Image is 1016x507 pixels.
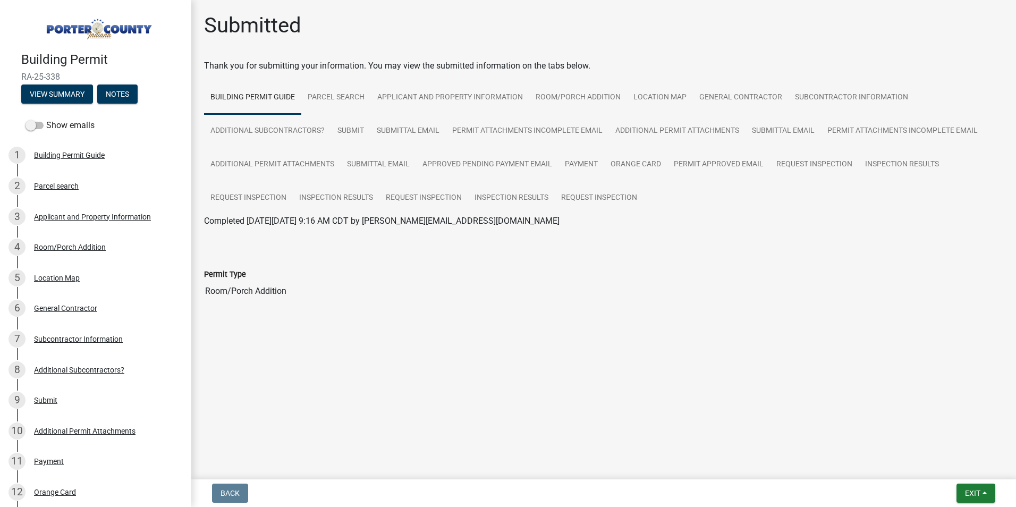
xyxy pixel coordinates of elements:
div: 7 [9,331,26,348]
div: Building Permit Guide [34,151,105,159]
a: Payment [558,148,604,182]
div: Submit [34,396,57,404]
a: Subcontractor Information [789,81,915,115]
label: Permit Type [204,271,246,278]
button: Notes [97,84,138,104]
a: Inspection Results [293,181,379,215]
a: Submittal Email [341,148,416,182]
a: Permit Attachments Incomplete Email [821,114,984,148]
div: 8 [9,361,26,378]
button: Back [212,484,248,503]
div: 11 [9,453,26,470]
div: 12 [9,484,26,501]
a: Parcel search [301,81,371,115]
span: Exit [965,489,980,497]
wm-modal-confirm: Notes [97,90,138,99]
a: Inspection Results [468,181,555,215]
div: Additional Subcontractors? [34,366,124,374]
a: Inspection Results [859,148,945,182]
a: Additional Permit Attachments [204,148,341,182]
a: Approved Pending Payment Email [416,148,558,182]
div: 10 [9,422,26,440]
h4: Building Permit [21,52,183,67]
a: Location Map [627,81,693,115]
button: View Summary [21,84,93,104]
a: General Contractor [693,81,789,115]
div: 4 [9,239,26,256]
div: 6 [9,300,26,317]
a: Request Inspection [204,181,293,215]
span: Back [221,489,240,497]
a: Room/Porch Addition [529,81,627,115]
button: Exit [956,484,995,503]
div: Subcontractor Information [34,335,123,343]
div: 9 [9,392,26,409]
div: Room/Porch Addition [34,243,106,251]
div: 1 [9,147,26,164]
div: 5 [9,269,26,286]
div: General Contractor [34,305,97,312]
a: Permit Attachments Incomplete Email [446,114,609,148]
a: Request Inspection [770,148,859,182]
div: 2 [9,178,26,195]
img: Porter County, Indiana [21,11,174,41]
a: Submittal Email [370,114,446,148]
h1: Submitted [204,13,301,38]
div: Additional Permit Attachments [34,427,136,435]
div: 3 [9,208,26,225]
a: Request Inspection [555,181,644,215]
a: Permit Approved Email [667,148,770,182]
div: Payment [34,458,64,465]
a: Building Permit Guide [204,81,301,115]
a: Additional Subcontractors? [204,114,331,148]
div: Location Map [34,274,80,282]
span: RA-25-338 [21,72,170,82]
span: Completed [DATE][DATE] 9:16 AM CDT by [PERSON_NAME][EMAIL_ADDRESS][DOMAIN_NAME] [204,216,560,226]
a: Submit [331,114,370,148]
div: Parcel search [34,182,79,190]
div: Thank you for submitting your information. You may view the submitted information on the tabs below. [204,60,1003,72]
a: Submittal Email [746,114,821,148]
div: Orange Card [34,488,76,496]
label: Show emails [26,119,95,132]
a: Request Inspection [379,181,468,215]
a: Applicant and Property Information [371,81,529,115]
a: Orange Card [604,148,667,182]
div: Applicant and Property Information [34,213,151,221]
wm-modal-confirm: Summary [21,90,93,99]
a: Additional Permit Attachments [609,114,746,148]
